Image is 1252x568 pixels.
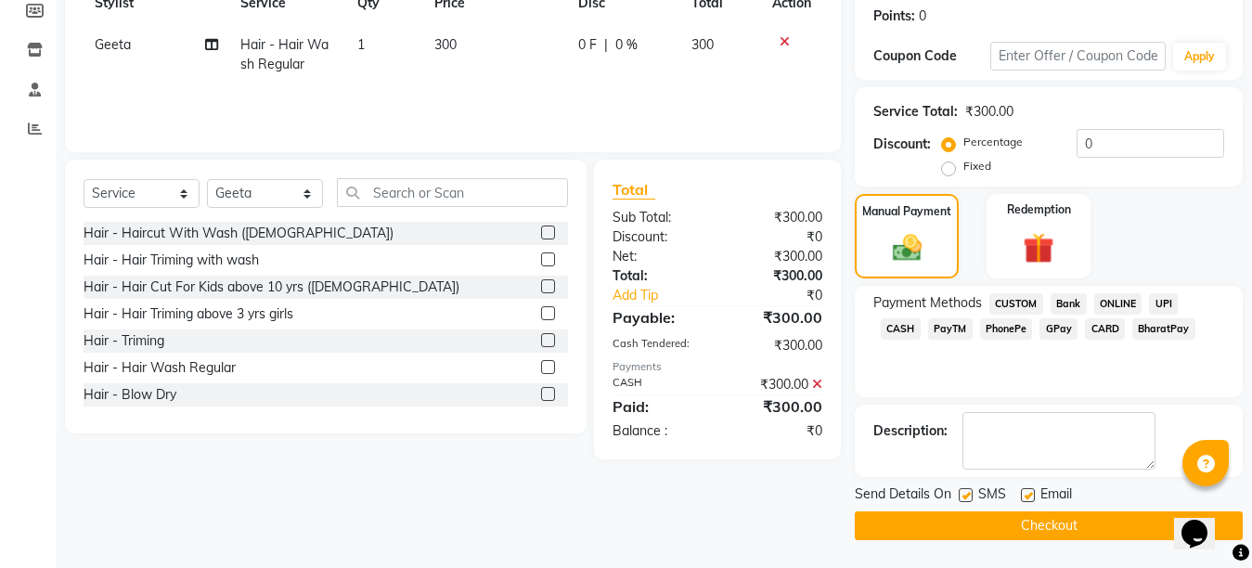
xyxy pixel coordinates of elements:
div: ₹300.00 [717,247,836,266]
div: Points: [873,6,915,26]
div: ₹0 [737,286,836,305]
span: 1 [357,36,365,53]
div: Sub Total: [599,208,717,227]
div: Description: [873,421,948,441]
span: Hair - Hair Wash Regular [240,36,329,72]
span: SMS [978,484,1006,508]
button: Checkout [855,511,1243,540]
div: Payments [613,359,822,375]
span: PhonePe [980,318,1033,340]
span: CUSTOM [989,293,1043,315]
div: ₹300.00 [717,266,836,286]
span: CARD [1085,318,1125,340]
div: ₹300.00 [717,208,836,227]
span: Send Details On [855,484,951,508]
span: Total [613,180,655,200]
img: _gift.svg [1013,229,1064,267]
div: Total: [599,266,717,286]
span: Bank [1051,293,1087,315]
span: 0 F [578,35,597,55]
label: Fixed [963,158,991,174]
div: Service Total: [873,102,958,122]
div: ₹0 [717,227,836,247]
span: PayTM [928,318,973,340]
span: 300 [434,36,457,53]
div: Hair - Haircut With Wash ([DEMOGRAPHIC_DATA]) [84,224,394,243]
span: | [604,35,608,55]
img: _cash.svg [884,231,931,265]
span: CASH [881,318,921,340]
div: Discount: [599,227,717,247]
span: BharatPay [1132,318,1195,340]
label: Redemption [1007,201,1071,218]
div: Coupon Code [873,46,990,66]
div: Net: [599,247,717,266]
div: Hair - Hair Triming above 3 yrs girls [84,304,293,324]
div: Hair - Hair Triming with wash [84,251,259,270]
span: 300 [691,36,714,53]
div: Payable: [599,306,717,329]
div: Paid: [599,395,717,418]
span: GPay [1039,318,1078,340]
span: Geeta [95,36,131,53]
span: UPI [1149,293,1178,315]
input: Enter Offer / Coupon Code [990,42,1166,71]
div: ₹0 [717,421,836,441]
span: Payment Methods [873,293,982,313]
span: 0 % [615,35,638,55]
div: Hair - Triming [84,331,164,351]
div: 0 [919,6,926,26]
div: Hair - Hair Cut For Kids above 10 yrs ([DEMOGRAPHIC_DATA]) [84,278,459,297]
div: Hair - Blow Dry [84,385,176,405]
div: Discount: [873,135,931,154]
div: Cash Tendered: [599,336,717,355]
div: Hair - Hair Wash Regular [84,358,236,378]
div: ₹300.00 [965,102,1013,122]
div: Balance : [599,421,717,441]
label: Percentage [963,134,1023,150]
span: ONLINE [1094,293,1142,315]
label: Manual Payment [862,203,951,220]
div: ₹300.00 [717,336,836,355]
iframe: chat widget [1174,494,1233,549]
div: CASH [599,375,717,394]
a: Add Tip [599,286,737,305]
button: Apply [1173,43,1226,71]
div: ₹300.00 [717,395,836,418]
div: ₹300.00 [717,375,836,394]
div: ₹300.00 [717,306,836,329]
span: Email [1040,484,1072,508]
input: Search or Scan [337,178,568,207]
